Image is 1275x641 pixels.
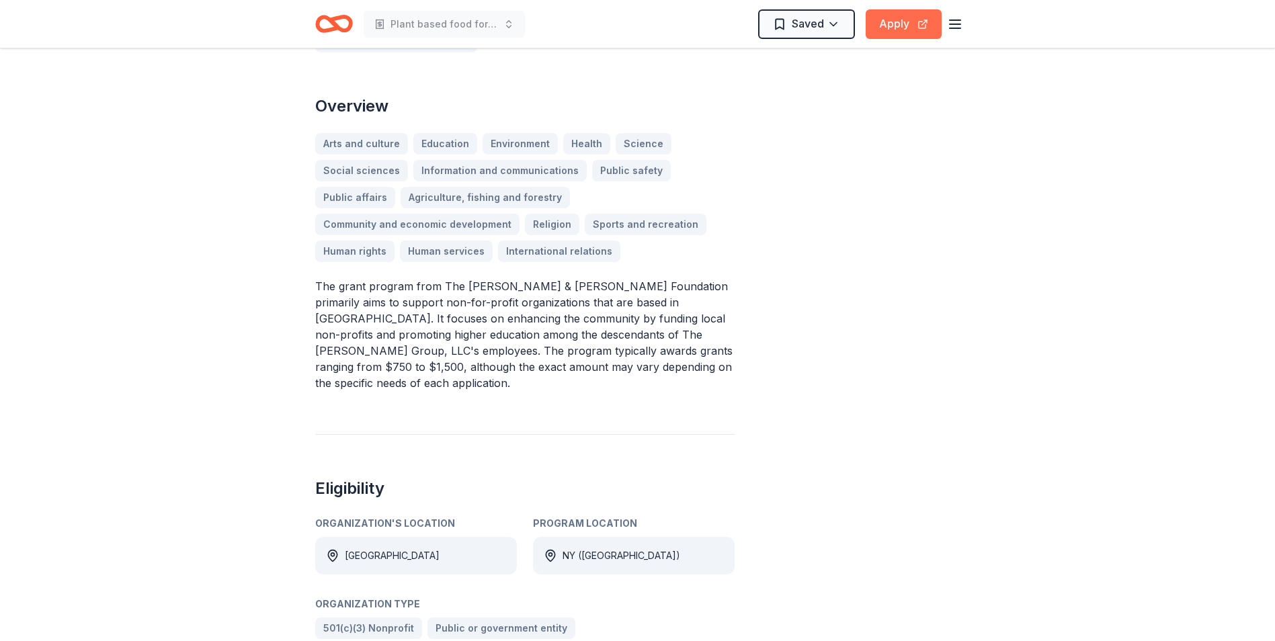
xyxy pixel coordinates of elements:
[315,95,735,117] h2: Overview
[315,596,735,612] div: Organization Type
[315,617,422,639] a: 501(c)(3) Nonprofit
[315,515,517,531] div: Organization's Location
[364,11,525,38] button: Plant based food for the community
[758,9,855,39] button: Saved
[390,16,498,32] span: Plant based food for the community
[323,620,414,636] span: 501(c)(3) Nonprofit
[315,8,353,40] a: Home
[427,617,575,639] a: Public or government entity
[563,548,680,564] div: NY ([GEOGRAPHIC_DATA])
[436,620,567,636] span: Public or government entity
[792,15,824,32] span: Saved
[866,9,942,39] button: Apply
[315,478,735,499] h2: Eligibility
[345,548,440,564] div: [GEOGRAPHIC_DATA]
[533,515,735,531] div: Program Location
[315,278,735,391] p: The grant program from The [PERSON_NAME] & [PERSON_NAME] Foundation primarily aims to support non...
